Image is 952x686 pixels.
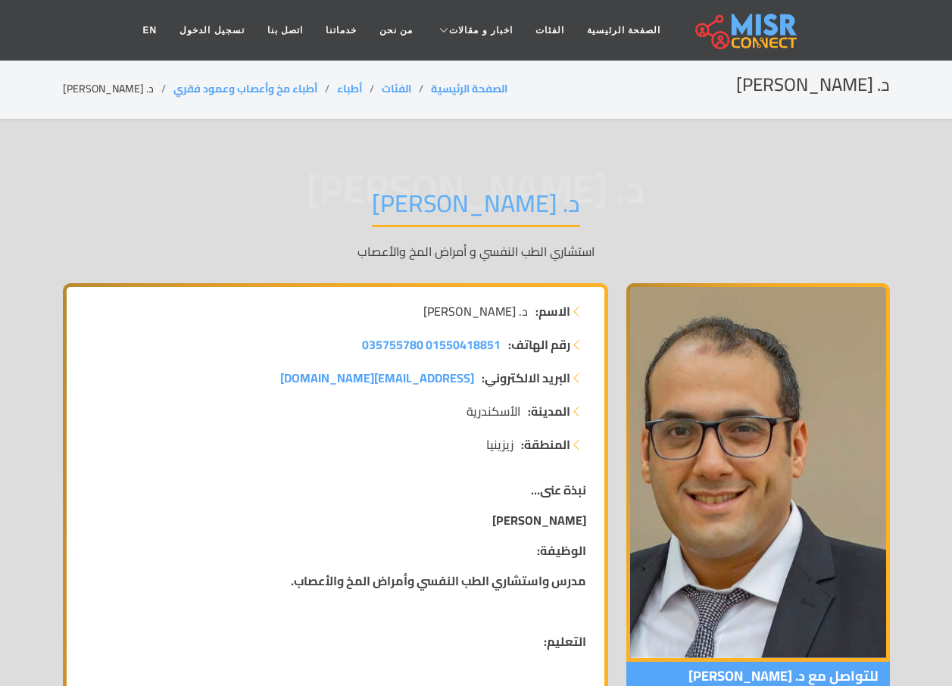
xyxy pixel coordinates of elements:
[431,79,507,98] a: الصفحة الرئيسية
[544,630,586,653] strong: التعليم:
[63,242,890,260] p: استشاري الطب النفسي و أمراض المخ والأعصاب
[524,16,576,45] a: الفئات
[291,569,586,592] strong: مدرس واستشاري الطب النفسي وأمراض المخ والأعصاب.
[521,435,570,454] strong: المنطقة:
[486,435,513,454] span: زيزينيا
[132,16,169,45] a: EN
[531,479,586,501] strong: نبذة عنى...
[424,16,524,45] a: اخبار و مقالات
[368,16,424,45] a: من نحن
[695,11,797,49] img: main.misr_connect
[449,23,513,37] span: اخبار و مقالات
[337,79,362,98] a: أطباء
[280,366,474,389] span: [EMAIL_ADDRESS][DOMAIN_NAME]
[535,302,570,320] strong: الاسم:
[173,79,317,98] a: أطباء مخ وأعصاب وعمود فقري
[528,402,570,420] strong: المدينة:
[576,16,672,45] a: الصفحة الرئيسية
[467,402,520,420] span: الأسكندرية
[372,189,580,227] h1: د. [PERSON_NAME]
[382,79,411,98] a: الفئات
[492,509,586,532] strong: [PERSON_NAME]
[423,302,528,320] span: د. [PERSON_NAME]
[362,335,501,354] a: 01550418851 035755780
[362,333,501,356] span: 01550418851 035755780
[537,539,586,562] strong: الوظيفة:
[736,74,890,96] h2: د. [PERSON_NAME]
[626,283,890,662] img: د. محمد عبد العال
[482,369,570,387] strong: البريد الالكتروني:
[63,81,173,97] li: د. [PERSON_NAME]
[280,369,474,387] a: [EMAIL_ADDRESS][DOMAIN_NAME]
[168,16,255,45] a: تسجيل الدخول
[508,335,570,354] strong: رقم الهاتف:
[314,16,368,45] a: خدماتنا
[256,16,314,45] a: اتصل بنا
